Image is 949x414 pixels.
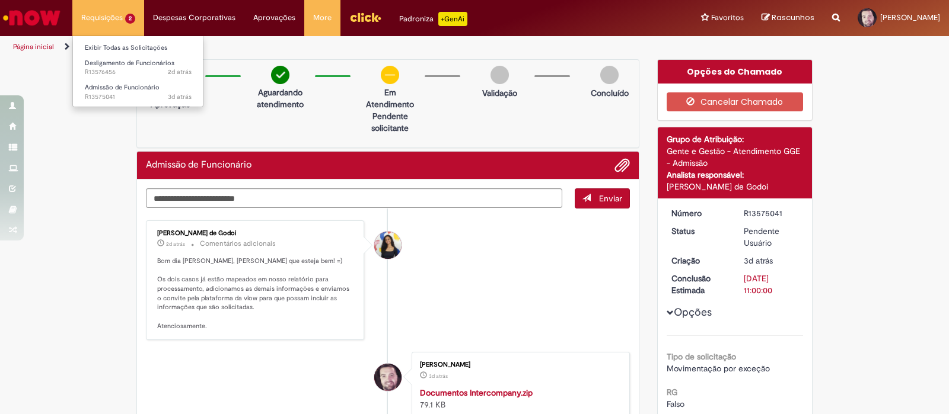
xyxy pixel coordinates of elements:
span: 3d atrás [744,255,773,266]
div: Opções do Chamado [658,60,813,84]
div: Analista responsável: [667,169,804,181]
a: Aberto R13576456 : Desligamento de Funcionários [73,57,203,79]
time: 29/09/2025 08:47:08 [429,373,448,380]
div: [PERSON_NAME] de Godoi [667,181,804,192]
span: Enviar [599,193,622,204]
span: More [313,12,332,24]
div: R13575041 [744,207,799,219]
span: 2 [125,14,135,24]
span: Rascunhos [772,12,814,23]
p: Aguardando atendimento [251,86,309,110]
div: Pendente Usuário [744,225,799,249]
time: 29/09/2025 08:47:51 [744,255,773,266]
div: 79.1 KB [420,387,617,410]
a: Exibir Todas as Solicitações [73,41,203,54]
p: Pendente solicitante [361,110,419,134]
img: ServiceNow [1,6,62,30]
a: Documentos Intercompany.zip [420,387,533,398]
div: Grupo de Atribuição: [667,133,804,145]
b: Tipo de solicitação [667,351,736,362]
div: [PERSON_NAME] de Godoi [157,230,355,237]
div: 29/09/2025 08:47:51 [744,255,799,267]
span: Admissão de Funcionário [85,83,160,92]
span: R13576456 [85,68,192,77]
dt: Conclusão Estimada [663,272,735,296]
textarea: Digite sua mensagem aqui... [146,188,562,208]
time: 29/09/2025 12:07:38 [168,68,192,76]
p: +GenAi [438,12,467,26]
span: Requisições [81,12,123,24]
img: click_logo_yellow_360x200.png [349,8,381,26]
span: 2d atrás [166,240,185,248]
div: [DATE] 11:00:00 [744,272,799,296]
a: Página inicial [13,42,54,52]
dt: Número [663,207,735,219]
span: R13575041 [85,92,192,102]
p: Concluído [591,87,629,99]
dt: Status [663,225,735,237]
div: Gente e Gestão - Atendimento GGE - Admissão [667,145,804,169]
span: 3d atrás [429,373,448,380]
span: Favoritos [711,12,744,24]
b: RG [667,387,677,397]
span: Despesas Corporativas [153,12,235,24]
p: Validação [482,87,517,99]
span: Movimentação por exceção [667,363,770,374]
span: Falso [667,399,684,409]
span: 3d atrás [168,92,192,101]
img: circle-minus.png [381,66,399,84]
img: img-circle-grey.png [491,66,509,84]
span: Desligamento de Funcionários [85,59,174,68]
a: Rascunhos [762,12,814,24]
button: Adicionar anexos [614,158,630,173]
div: [PERSON_NAME] [420,361,617,368]
button: Enviar [575,188,630,208]
ul: Requisições [72,36,203,107]
a: Aberto R13575041 : Admissão de Funcionário [73,81,203,103]
img: img-circle-grey.png [600,66,619,84]
div: Ana Santos de Godoi [374,232,402,259]
span: Aprovações [253,12,295,24]
div: Padroniza [399,12,467,26]
button: Cancelar Chamado [667,92,804,111]
ul: Trilhas de página [9,36,624,58]
span: 2d atrás [168,68,192,76]
p: Bom dia [PERSON_NAME], [PERSON_NAME] que esteja bem! =) Os dois casos já estão mapeados em nosso ... [157,256,355,331]
span: [PERSON_NAME] [880,12,940,23]
small: Comentários adicionais [200,239,276,249]
dt: Criação [663,255,735,267]
p: Em Atendimento [361,86,419,110]
img: check-circle-green.png [271,66,289,84]
h2: Admissão de Funcionário Histórico de tíquete [146,160,251,171]
div: Jonatas Silva De Oliveira [374,364,402,391]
